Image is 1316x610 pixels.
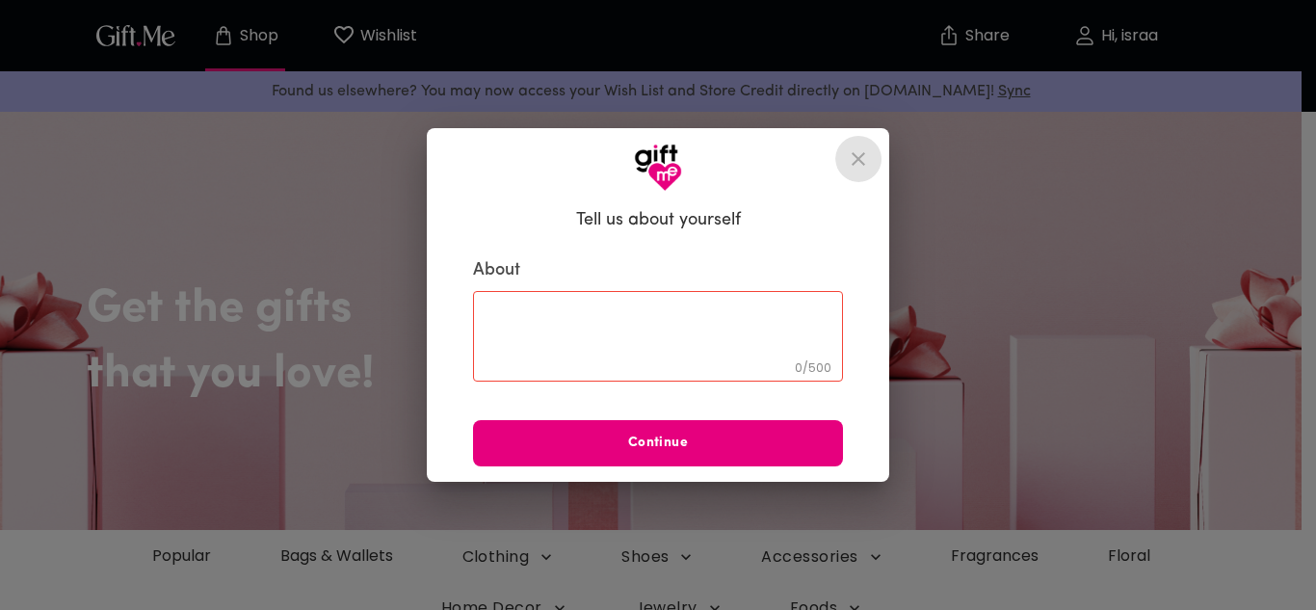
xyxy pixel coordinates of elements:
img: GiftMe Logo [634,144,682,192]
h6: Tell us about yourself [576,209,741,232]
span: 0 / 500 [795,359,831,376]
label: About [473,259,843,282]
button: Continue [473,420,843,466]
button: close [835,136,882,182]
span: Continue [473,433,843,454]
